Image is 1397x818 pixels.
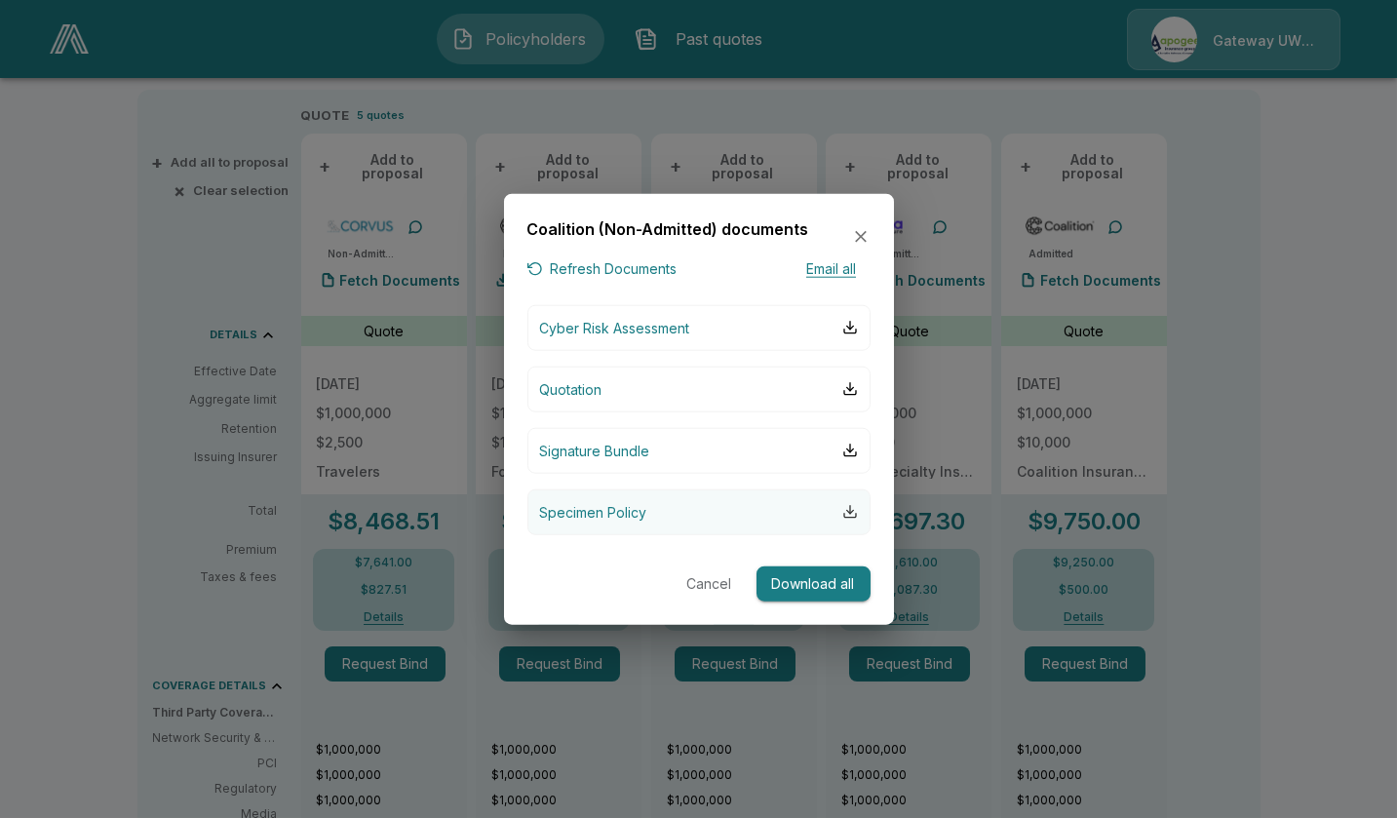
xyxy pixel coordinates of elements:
button: Cancel [679,565,741,602]
p: Specimen Policy [540,501,647,522]
button: Download all [757,565,871,602]
button: Email all [793,257,871,282]
button: Refresh Documents [527,257,678,282]
button: Specimen Policy [527,488,871,534]
button: Quotation [527,366,871,411]
p: Cyber Risk Assessment [540,317,690,337]
h6: Coalition (Non-Admitted) documents [527,216,809,242]
p: Quotation [540,378,602,399]
button: Cyber Risk Assessment [527,304,871,350]
button: Signature Bundle [527,427,871,473]
p: Signature Bundle [540,440,650,460]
